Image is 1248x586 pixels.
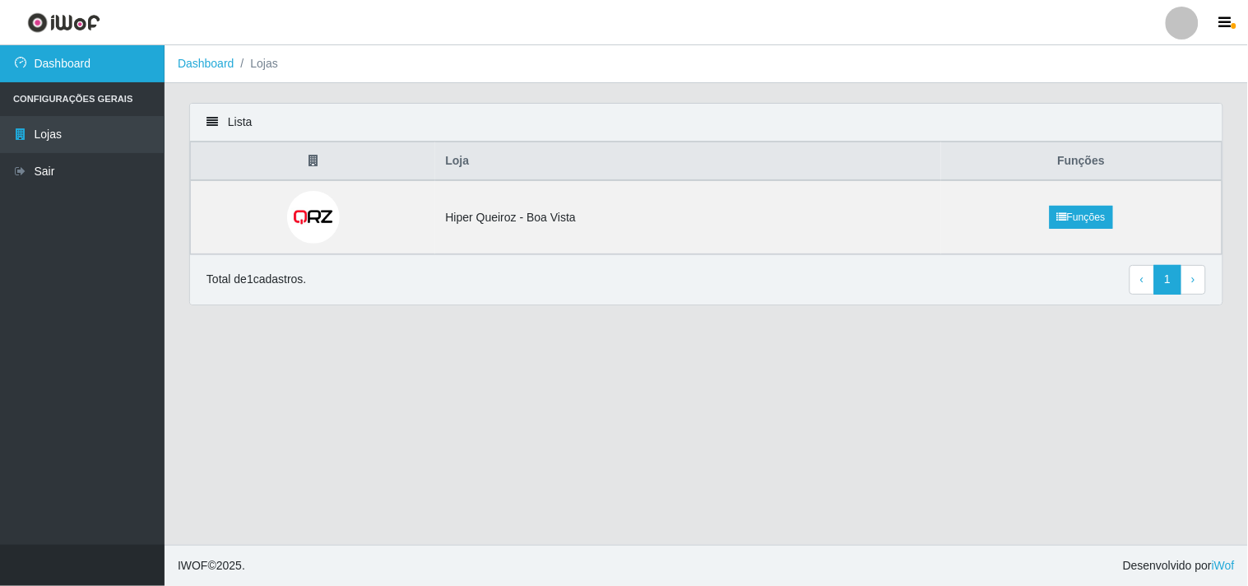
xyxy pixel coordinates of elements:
[1212,559,1235,572] a: iWof
[1191,272,1195,286] span: ›
[27,12,100,33] img: CoreUI Logo
[190,104,1222,142] div: Lista
[1181,265,1206,295] a: Next
[941,142,1222,181] th: Funções
[165,45,1248,83] nav: breadcrumb
[435,142,940,181] th: Loja
[178,557,245,574] span: © 2025 .
[1130,265,1206,295] nav: pagination
[178,57,234,70] a: Dashboard
[1050,206,1113,229] a: Funções
[178,559,208,572] span: IWOF
[206,271,306,288] p: Total de 1 cadastros.
[1123,557,1235,574] span: Desenvolvido por
[1130,265,1155,295] a: Previous
[435,180,940,254] td: Hiper Queiroz - Boa Vista
[1154,265,1182,295] a: 1
[1140,272,1144,286] span: ‹
[234,55,278,72] li: Lojas
[287,191,340,244] img: Hiper Queiroz - Boa Vista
